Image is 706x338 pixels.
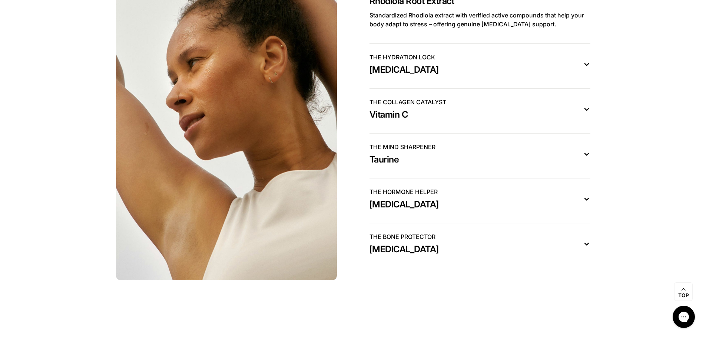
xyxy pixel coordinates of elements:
span: THE BONE PROTECTOR [369,232,435,241]
span: THE HYDRATION LOCK [369,53,435,62]
button: THE COLLAGEN CATALYST Vitamin C [369,98,590,124]
p: Standardized Rhodiola extract with verified active compounds that help your body adapt to stress ... [369,11,590,29]
span: Top [678,292,689,299]
span: THE HORMONE HELPER [369,187,438,196]
span: Vitamin C [369,109,408,121]
button: THE BONE PROTECTOR [MEDICAL_DATA] [369,232,590,259]
span: THE COLLAGEN CATALYST [369,98,446,106]
button: THE HYDRATION LOCK [MEDICAL_DATA] [369,53,590,79]
div: THE ADAPTIVE BALANCER Rhodiola Root Extract [369,11,590,35]
span: [MEDICAL_DATA] [369,198,439,210]
span: THE MIND SHARPENER [369,142,435,151]
span: [MEDICAL_DATA] [369,243,439,255]
button: THE HORMONE HELPER [MEDICAL_DATA] [369,187,590,214]
iframe: Gorgias live chat messenger [669,303,699,331]
button: THE MIND SHARPENER Taurine [369,142,590,169]
span: Taurine [369,154,399,165]
span: [MEDICAL_DATA] [369,64,439,76]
